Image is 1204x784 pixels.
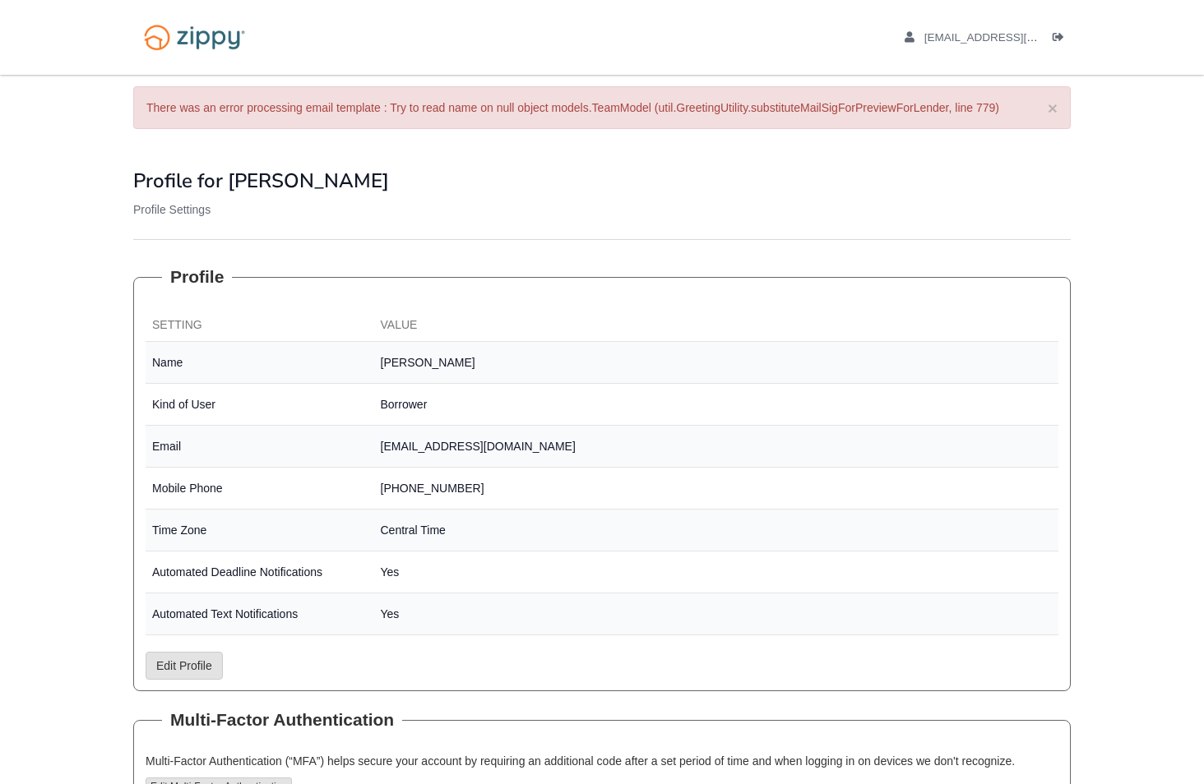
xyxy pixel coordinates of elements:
[146,551,374,593] td: Automated Deadline Notifications
[133,16,256,58] img: Logo
[146,510,374,551] td: Time Zone
[146,753,1058,769] p: Multi-Factor Authentication (“MFA”) helps secure your account by requiring an additional code aft...
[924,31,1113,44] span: santelikstudio@gmail.com
[905,31,1113,48] a: edit profile
[374,426,1059,468] td: [EMAIL_ADDRESS][DOMAIN_NAME]
[133,201,1071,218] p: Profile Settings
[374,593,1059,635] td: Yes
[146,468,374,510] td: Mobile Phone
[374,342,1059,384] td: [PERSON_NAME]
[162,708,402,732] legend: Multi-Factor Authentication
[1048,99,1058,117] button: ×
[146,342,374,384] td: Name
[374,468,1059,510] td: [PHONE_NUMBER]
[146,310,374,342] th: Setting
[146,384,374,426] td: Kind of User
[133,170,1071,191] h1: Profile for [PERSON_NAME]
[374,510,1059,551] td: Central Time
[146,426,374,468] td: Email
[146,652,223,680] a: Edit Profile
[146,593,374,635] td: Automated Text Notifications
[1053,31,1071,48] a: Log out
[374,551,1059,593] td: Yes
[374,384,1059,426] td: Borrower
[162,265,232,289] legend: Profile
[133,86,1071,129] div: There was an error processing email template : Try to read name on null object models.TeamModel (...
[374,310,1059,342] th: Value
